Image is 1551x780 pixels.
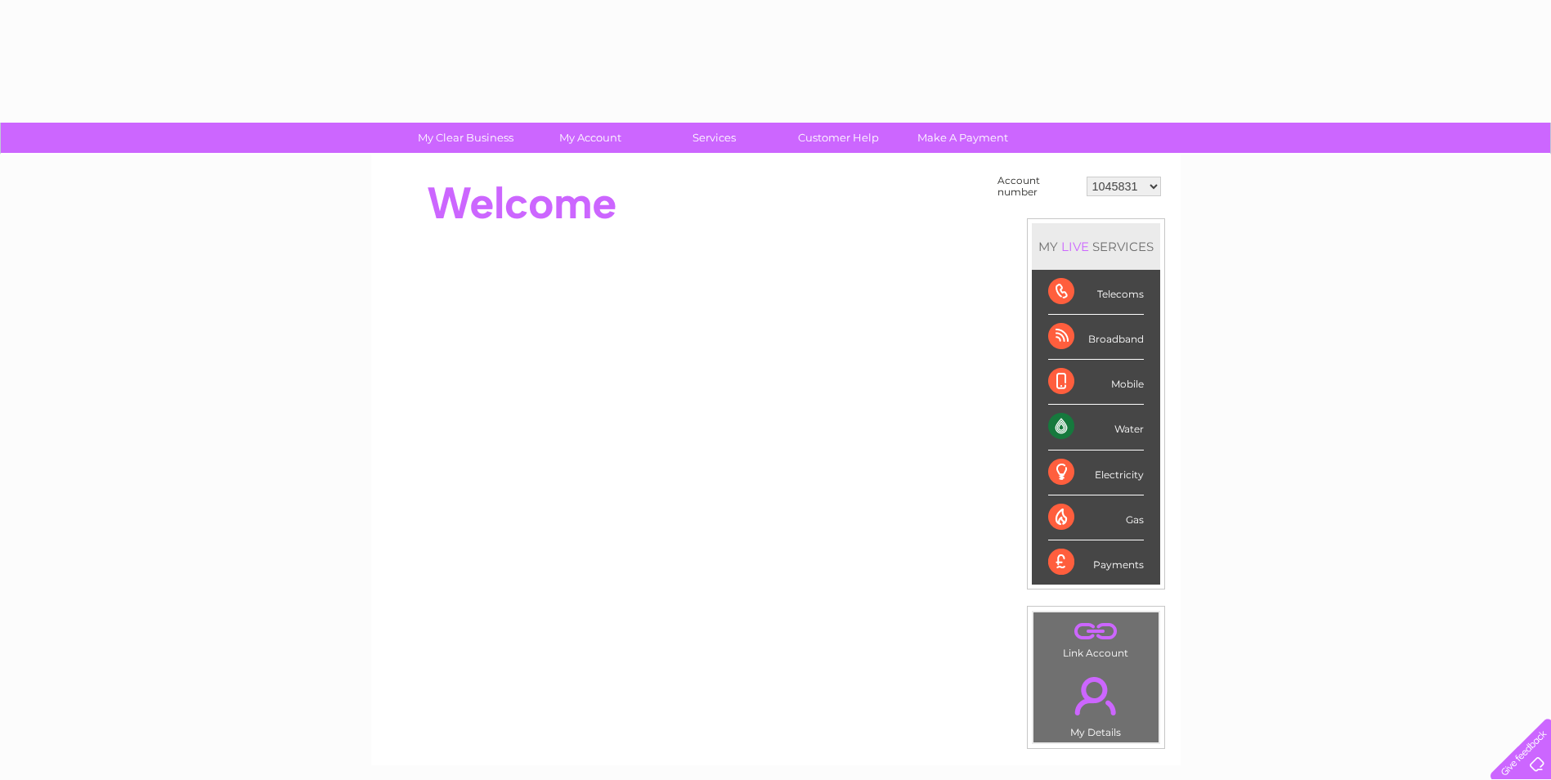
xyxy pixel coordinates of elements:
a: Make A Payment [895,123,1030,153]
div: LIVE [1058,239,1092,254]
a: My Account [522,123,657,153]
div: Gas [1048,495,1144,540]
td: Account number [993,171,1083,202]
div: MY SERVICES [1032,223,1160,270]
a: Services [647,123,782,153]
div: Payments [1048,540,1144,585]
a: . [1038,667,1154,724]
a: Customer Help [771,123,906,153]
div: Mobile [1048,360,1144,405]
a: . [1038,616,1154,645]
td: My Details [1033,663,1159,743]
div: Water [1048,405,1144,450]
div: Broadband [1048,315,1144,360]
td: Link Account [1033,612,1159,663]
a: My Clear Business [398,123,533,153]
div: Electricity [1048,451,1144,495]
div: Telecoms [1048,270,1144,315]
